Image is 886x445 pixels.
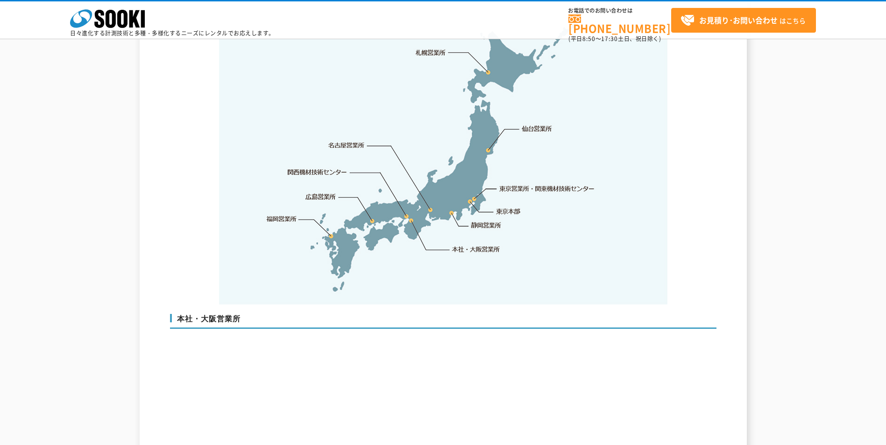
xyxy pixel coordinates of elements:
a: 広島営業所 [306,192,336,201]
a: 本社・大阪営業所 [451,244,500,254]
a: [PHONE_NUMBER] [568,14,671,34]
a: 名古屋営業所 [328,141,365,150]
a: 仙台営業所 [522,124,552,133]
img: 事業拠点一覧 [219,11,667,305]
p: 日々進化する計測技術と多種・多様化するニーズにレンタルでお応えします。 [70,30,275,36]
strong: お見積り･お問い合わせ [699,14,778,26]
h3: 本社・大阪営業所 [170,314,716,329]
a: 東京営業所・関東機材技術センター [500,184,595,193]
a: 札幌営業所 [416,48,446,57]
span: はこちら [680,14,806,28]
a: 東京本部 [496,207,521,216]
span: お電話でのお問い合わせは [568,8,671,14]
a: 福岡営業所 [266,214,297,223]
span: 8:50 [582,35,595,43]
span: 17:30 [601,35,618,43]
a: お見積り･お問い合わせはこちら [671,8,816,33]
a: 静岡営業所 [471,221,501,230]
a: 関西機材技術センター [288,167,347,177]
span: (平日 ～ 土日、祝日除く) [568,35,661,43]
